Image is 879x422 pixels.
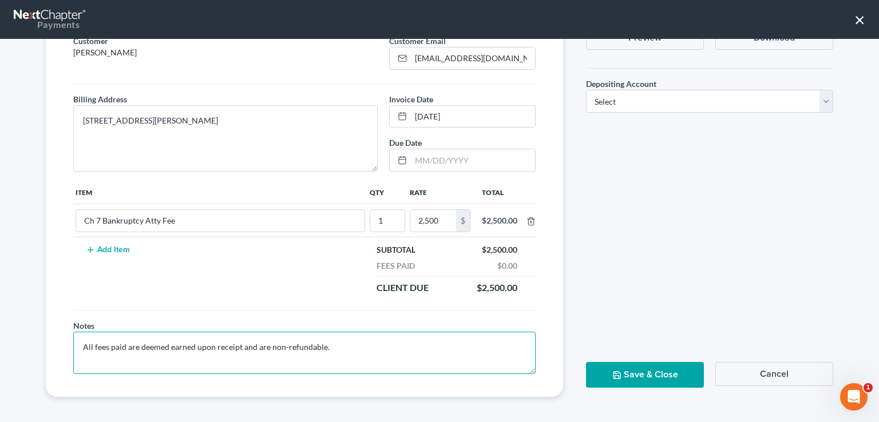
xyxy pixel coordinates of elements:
[73,320,94,332] label: Notes
[411,106,535,128] input: MM/DD/YYYY
[411,47,535,69] input: Enter email...
[73,181,367,204] th: Item
[715,362,833,386] button: Cancel
[473,181,526,204] th: Total
[864,383,873,392] span: 1
[389,94,433,104] span: Invoice Date
[471,281,523,294] div: $2,500.00
[371,260,421,272] div: Fees Paid
[367,181,407,204] th: Qty
[370,210,405,232] input: --
[407,181,473,204] th: Rate
[82,245,133,254] button: Add Item
[76,210,365,232] input: --
[73,94,127,104] span: Billing Address
[476,244,523,256] div: $2,500.00
[389,36,446,46] span: Customer Email
[14,6,87,33] a: Payments
[456,210,470,232] div: $
[482,215,517,226] div: $2,500.00
[73,35,108,47] label: Customer
[410,210,456,232] input: 0.00
[586,79,656,89] span: Depositing Account
[73,47,378,58] p: [PERSON_NAME]
[492,260,523,272] div: $0.00
[371,244,421,256] div: Subtotal
[840,383,868,411] iframe: Intercom live chat
[389,137,422,149] label: Due Date
[586,362,704,388] button: Save & Close
[371,281,434,294] div: Client Due
[14,18,80,31] div: Payments
[411,149,535,171] input: MM/DD/YYYY
[854,10,865,29] button: ×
